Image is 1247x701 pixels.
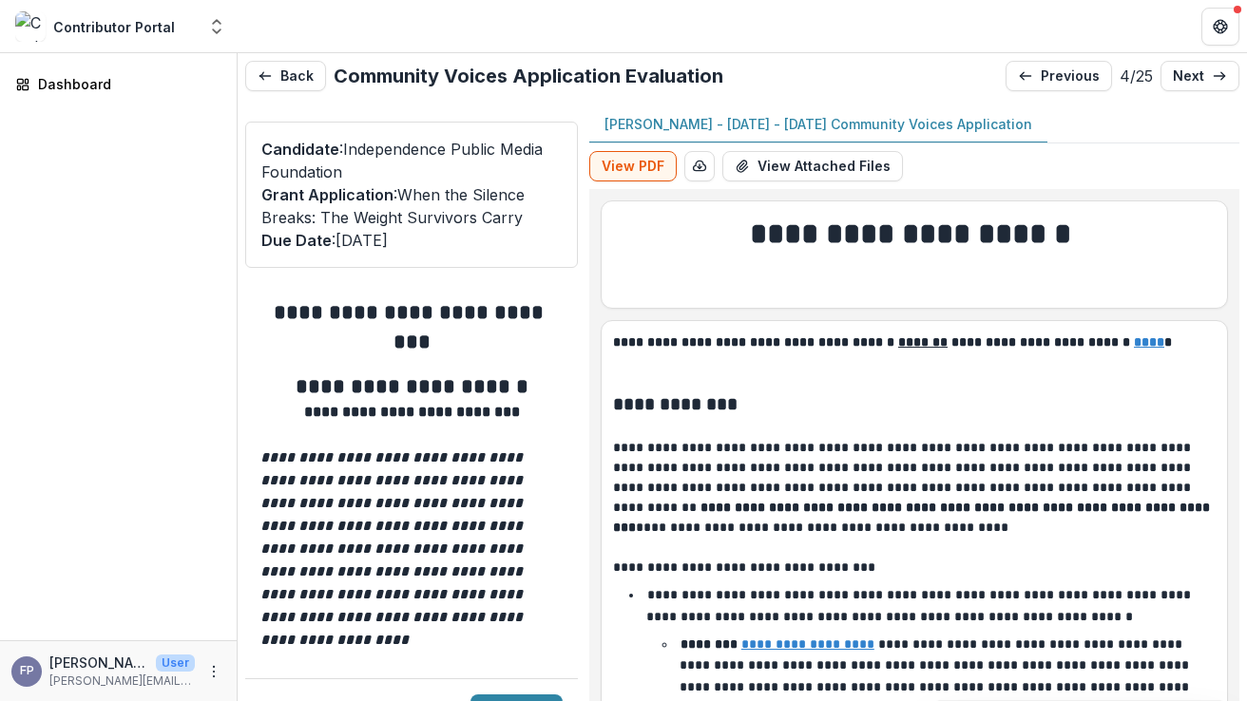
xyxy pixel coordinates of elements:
div: Fred Pinguel [20,665,34,677]
p: : Independence Public Media Foundation [261,138,562,183]
button: View PDF [589,151,677,181]
p: : [DATE] [261,229,562,252]
div: Dashboard [38,74,214,94]
span: Due Date [261,231,332,250]
p: User [156,654,195,672]
a: next [1161,61,1239,91]
button: Open entity switcher [203,8,230,46]
span: Candidate [261,140,339,159]
h2: Community Voices Application Evaluation [334,65,723,87]
p: : When the Silence Breaks: The Weight Survivors Carry [261,183,562,229]
div: Contributor Portal [53,17,175,37]
button: Get Help [1201,8,1239,46]
p: previous [1041,68,1100,85]
p: [PERSON_NAME] [49,653,148,673]
p: [PERSON_NAME] - [DATE] - [DATE] Community Voices Application [604,114,1032,134]
img: Contributor Portal [15,11,46,42]
p: 4 / 25 [1120,65,1153,87]
p: next [1173,68,1204,85]
a: Dashboard [8,68,229,100]
a: previous [1006,61,1112,91]
button: View Attached Files [722,151,903,181]
button: Back [245,61,326,91]
button: More [202,660,225,683]
span: Grant Application [261,185,393,204]
p: [PERSON_NAME][EMAIL_ADDRESS][DOMAIN_NAME] [49,673,195,690]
